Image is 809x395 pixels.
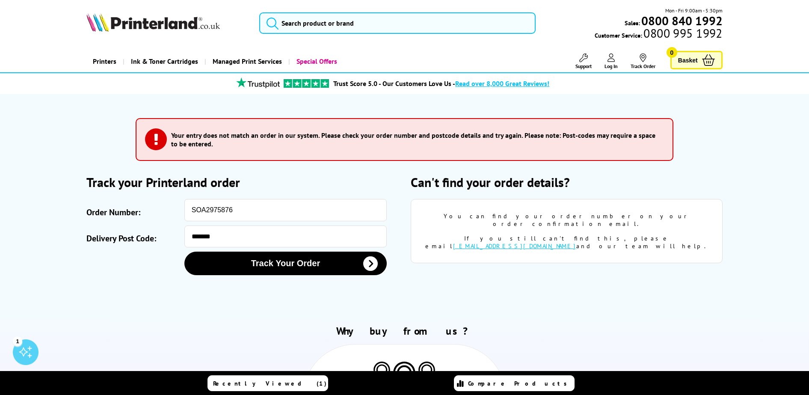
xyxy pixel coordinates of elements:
b: 0800 840 1992 [641,13,723,29]
a: Managed Print Services [204,50,288,72]
label: Order Number: [86,203,180,221]
label: Delivery Post Code: [86,230,180,247]
h2: Why buy from us? [86,324,723,338]
a: Compare Products [454,375,575,391]
span: 0800 995 1992 [642,29,722,37]
span: Ink & Toner Cartridges [131,50,198,72]
span: Customer Service: [595,29,722,39]
span: Recently Viewed (1) [213,380,327,387]
span: Sales: [625,19,640,27]
img: Printerland Logo [86,13,220,32]
span: Support [575,63,592,69]
a: Support [575,53,592,69]
div: If you still can't find this, please email and our team will help. [424,235,709,250]
a: Track Order [631,53,655,69]
a: Basket 0 [670,51,723,69]
a: Special Offers [288,50,344,72]
span: Basket [678,54,698,66]
a: Trust Score 5.0 - Our Customers Love Us -Read over 8,000 Great Reviews! [333,79,549,88]
img: Printer Experts [372,362,391,383]
span: Compare Products [468,380,572,387]
img: Printer Experts [391,362,417,391]
button: Track Your Order [184,252,387,275]
div: You can find your order number on your order confirmation email. [424,212,709,228]
a: Log In [605,53,618,69]
img: trustpilot rating [284,79,329,88]
a: 0800 840 1992 [640,17,723,25]
a: Printers [86,50,123,72]
h3: Your entry does not match an order in our system. Please check your order number and postcode det... [171,131,660,148]
span: Read over 8,000 Great Reviews! [455,79,549,88]
a: Ink & Toner Cartridges [123,50,204,72]
h2: Track your Printerland order [86,174,398,190]
img: trustpilot rating [232,77,284,88]
span: Mon - Fri 9:00am - 5:30pm [665,6,723,15]
a: Printerland Logo [86,13,249,33]
input: Search product or brand [259,12,535,34]
h2: Can't find your order details? [411,174,722,190]
a: [EMAIL_ADDRESS][DOMAIN_NAME] [453,242,576,250]
span: 0 [667,47,677,58]
a: Recently Viewed (1) [207,375,328,391]
img: Printer Experts [417,362,436,383]
div: 1 [13,336,22,346]
input: eg: SOA123456 or SO123456 [184,199,387,221]
span: Log In [605,63,618,69]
